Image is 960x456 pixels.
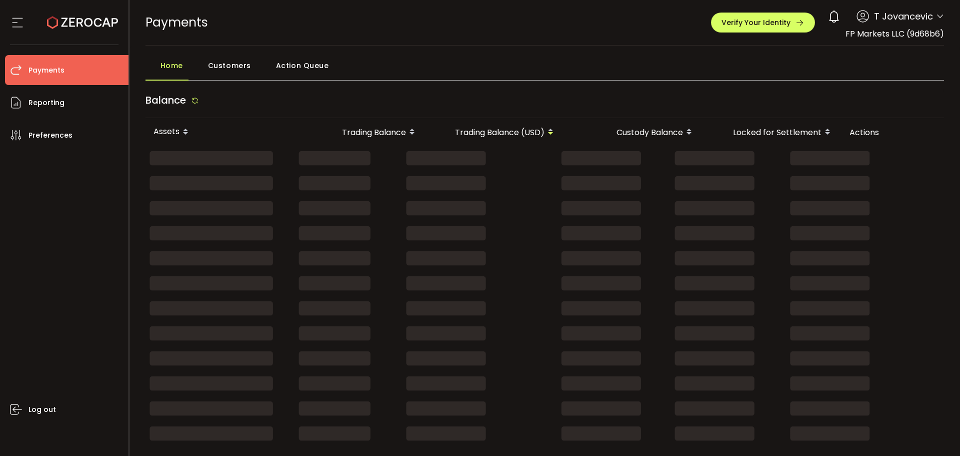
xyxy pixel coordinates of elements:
[300,124,426,141] div: Trading Balance
[426,124,564,141] div: Trading Balance (USD)
[721,19,790,26] span: Verify Your Identity
[28,128,72,143] span: Preferences
[208,56,251,76] span: Customers
[28,402,56,417] span: Log out
[874,10,933,23] span: T Jovancevic
[160,56,183,76] span: Home
[145,124,300,141] div: Assets
[841,127,941,138] div: Actions
[145,14,208,31] span: Payments
[145,93,186,107] span: Balance
[711,13,815,33] button: Verify Your Identity
[28,63,64,78] span: Payments
[564,124,703,141] div: Custody Balance
[276,56,329,76] span: Action Queue
[703,124,841,141] div: Locked for Settlement
[845,28,944,40] span: FP Markets LLC (9d68b6)
[28,96,64,110] span: Reporting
